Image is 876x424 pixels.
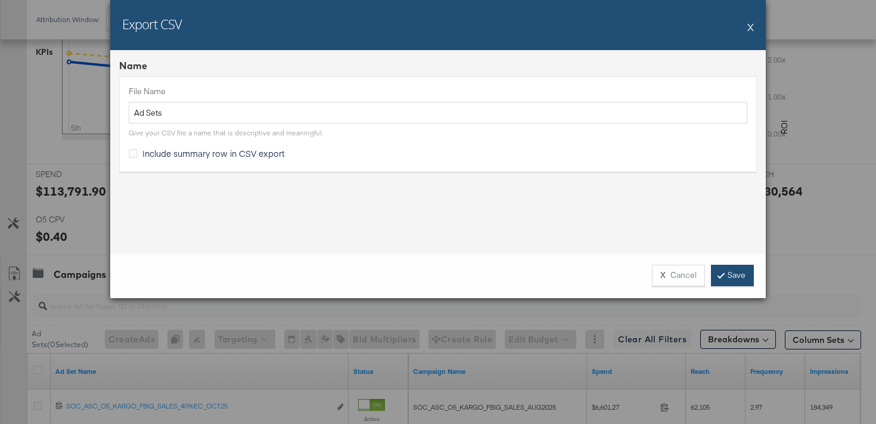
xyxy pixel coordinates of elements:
div: Give your CSV file a name that is descriptive and meaningful. [129,128,323,138]
a: Save [711,265,754,286]
label: File Name [129,86,747,97]
button: XCancel [652,265,705,286]
span: Include summary row in CSV export [142,147,285,159]
button: X [747,15,754,39]
h2: Export CSV [122,15,182,33]
div: Name [119,59,757,73]
strong: X [660,270,666,281]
